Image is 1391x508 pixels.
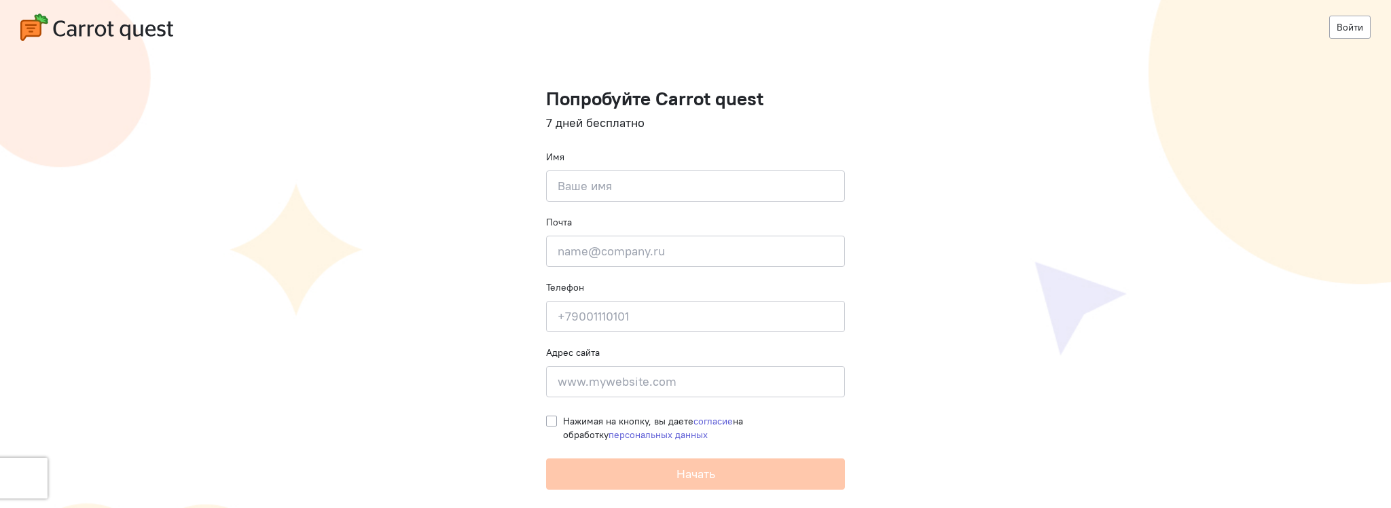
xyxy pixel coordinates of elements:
[546,280,584,294] label: Телефон
[20,14,173,41] img: carrot-quest-logo.svg
[609,429,708,441] a: персональных данных
[546,458,845,490] button: Начать
[693,415,733,427] a: согласие
[546,215,572,229] label: Почта
[546,301,845,332] input: +79001110101
[546,88,845,109] h1: Попробуйте Carrot quest
[1329,16,1371,39] a: Войти
[546,170,845,202] input: Ваше имя
[563,415,743,441] span: Нажимая на кнопку, вы даете на обработку
[546,150,564,164] label: Имя
[676,466,715,482] span: Начать
[546,116,845,130] h4: 7 дней бесплатно
[546,346,600,359] label: Адрес сайта
[546,366,845,397] input: www.mywebsite.com
[546,236,845,267] input: name@company.ru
